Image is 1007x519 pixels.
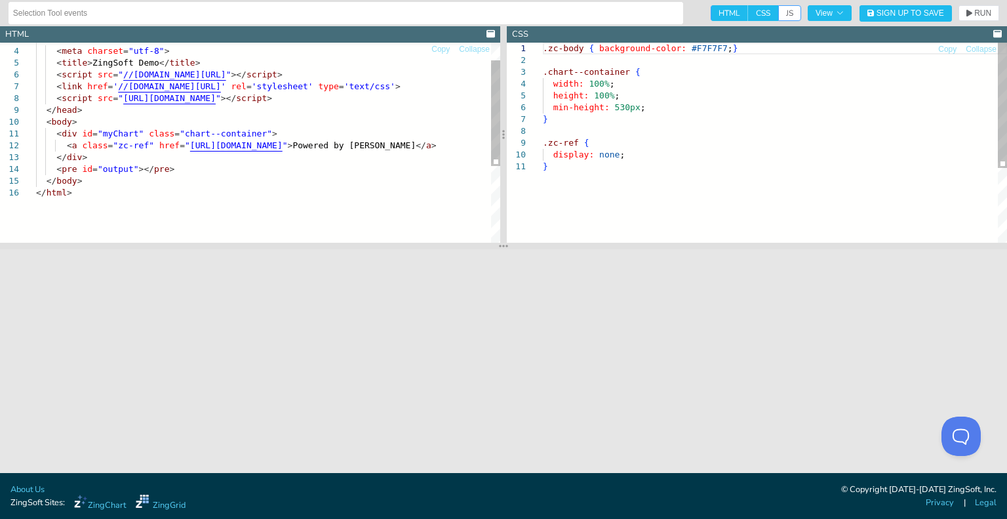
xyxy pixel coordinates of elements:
[553,150,595,159] span: display:
[416,140,426,150] span: </
[635,67,641,77] span: {
[185,140,190,150] span: "
[10,484,45,496] a: About Us
[82,140,108,150] span: class
[507,125,526,137] div: 8
[553,91,589,100] span: height:
[964,497,966,509] span: |
[938,43,957,56] button: Copy
[113,70,118,79] span: =
[426,140,431,150] span: a
[108,140,113,150] span: =
[231,81,246,91] span: rel
[36,188,47,197] span: </
[974,9,991,17] span: RUN
[170,58,195,68] span: title
[87,58,92,68] span: >
[67,188,72,197] span: >
[5,28,29,41] div: HTML
[56,81,62,91] span: <
[56,46,62,56] span: <
[47,176,57,186] span: </
[123,93,216,103] span: [URL][DOMAIN_NAME]
[584,138,589,148] span: {
[247,81,252,91] span: =
[113,81,118,91] span: '
[641,102,646,112] span: ;
[87,81,108,91] span: href
[431,43,450,56] button: Copy
[139,164,154,174] span: ></
[507,78,526,90] div: 4
[174,129,180,138] span: =
[748,5,778,21] span: CSS
[231,70,246,79] span: ></
[62,93,92,103] span: script
[118,93,123,103] span: "
[344,81,395,91] span: 'text/css'
[459,45,490,53] span: Collapse
[288,140,293,150] span: >
[615,102,641,112] span: 530px
[136,495,186,512] a: ZingGrid
[62,129,77,138] span: div
[507,114,526,125] div: 7
[458,43,490,56] button: Collapse
[599,150,620,159] span: none
[277,70,283,79] span: >
[252,81,313,91] span: 'stylesheet'
[154,164,169,174] span: pre
[13,3,679,24] input: Untitled Demo
[589,79,609,89] span: 100%
[190,140,283,150] span: [URL][DOMAIN_NAME]
[941,417,981,456] iframe: Toggle Customer Support
[507,161,526,173] div: 11
[77,176,83,186] span: >
[507,54,526,66] div: 2
[62,81,82,91] span: link
[118,70,123,79] span: "
[56,176,77,186] span: body
[272,129,277,138] span: >
[512,28,528,41] div: CSS
[543,43,584,53] span: .zc-body
[123,70,226,79] span: //[DOMAIN_NAME][URL]
[975,497,997,509] a: Legal
[877,9,944,17] span: Sign Up to Save
[553,79,584,89] span: width:
[47,188,67,197] span: html
[67,140,72,150] span: <
[92,129,98,138] span: =
[543,67,630,77] span: .chart--container
[82,164,92,174] span: id
[733,43,738,53] span: }
[711,5,801,21] div: checkbox-group
[62,164,77,174] span: pre
[543,161,548,171] span: }
[431,45,450,53] span: Copy
[841,484,997,497] div: © Copyright [DATE]-[DATE] ZingSoft, Inc.
[507,43,526,54] div: 1
[98,93,113,103] span: src
[56,164,62,174] span: <
[319,81,339,91] span: type
[56,93,62,103] span: <
[98,70,113,79] span: src
[56,70,62,79] span: <
[966,45,997,53] span: Collapse
[553,102,610,112] span: min-height:
[123,46,128,56] span: =
[958,5,999,21] button: RUN
[216,93,221,103] span: "
[778,5,801,21] span: JS
[692,43,728,53] span: #F7F7F7
[82,152,87,162] span: >
[98,129,144,138] span: "myChart"
[620,150,625,159] span: ;
[395,81,401,91] span: >
[149,129,174,138] span: class
[859,5,952,22] button: Sign Up to Save
[589,43,594,53] span: {
[938,45,957,53] span: Copy
[87,46,123,56] span: charset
